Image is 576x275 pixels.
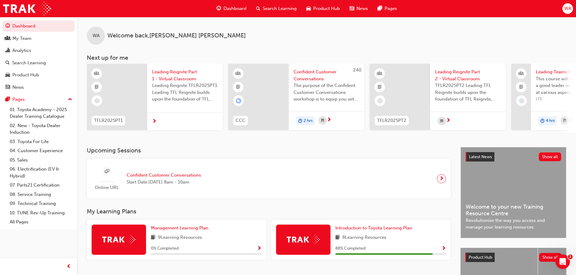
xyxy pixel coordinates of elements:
[251,2,301,15] a: search-iconSearch Learning
[306,5,311,12] span: car-icon
[152,119,157,124] span: next-icon
[564,5,571,12] span: WA
[7,208,75,218] a: 10. TUNE Rev-Up Training
[5,85,10,90] span: news-icon
[385,5,397,12] span: Pages
[87,208,451,215] h3: My Learning Plans
[12,47,31,54] div: Analytics
[321,117,324,124] span: calendar-icon
[67,263,71,270] span: prev-icon
[12,59,46,66] div: Search Learning
[7,146,75,155] a: 04. Customer Experience
[294,82,360,103] span: The purpose of the Confident Customer Conversations workshop is to equip you with tools to commun...
[345,2,373,15] a: news-iconNews
[2,94,75,105] button: Pages
[370,64,506,130] a: TFLR2025PT2Leading Reignite Part 2 - Virtual ClassroomTFLR2025PT2 Leading TFL Reignite builds upo...
[441,246,446,251] span: Show Progress
[2,21,75,32] a: Dashboard
[378,70,382,78] span: learningResourceType_INSTRUCTOR_LED-icon
[446,118,451,123] span: next-icon
[335,225,412,231] span: Introduction to Toyota Learning Plan
[95,70,99,78] span: learningResourceType_INSTRUCTOR_LED-icon
[12,72,39,78] div: Product Hub
[228,64,364,130] a: 240CCCConfident Customer ConversationsThe purpose of the Confident Customer Conversations worksho...
[102,235,135,244] img: Trak
[335,225,415,232] a: Introduction to Toyota Learning Plan
[466,217,561,231] span: Revolutionise the way you access and manage your learning resources.
[5,36,10,41] span: people-icon
[94,117,123,124] span: TFLR2025PT1
[2,57,75,69] a: Search Learning
[158,234,202,241] span: 9 Learning Resources
[294,69,360,82] span: Confident Customer Conversations
[12,84,24,91] div: News
[127,179,201,186] span: Start Date: [DATE] 8am - 10am
[435,69,501,82] span: Leading Reignite Part 2 - Virtual Classroom
[5,48,10,53] span: chart-icon
[377,117,406,124] span: TFLR2025PT2
[223,5,246,12] span: Dashboard
[236,83,240,91] span: booktick-icon
[107,32,246,39] span: Welcome back , [PERSON_NAME] [PERSON_NAME]
[350,5,354,12] span: news-icon
[5,72,10,78] span: car-icon
[151,225,208,231] span: Management Learning Plan
[569,117,574,123] span: next-icon
[151,234,155,241] span: book-icon
[563,117,566,124] span: calendar-icon
[92,184,122,191] span: Online URL
[12,35,31,42] div: My Team
[335,234,340,241] span: book-icon
[568,254,573,259] span: 1
[151,225,211,232] a: Management Learning Plan
[93,32,99,39] span: WA
[212,2,251,15] a: guage-iconDashboard
[327,117,331,123] span: next-icon
[460,147,566,238] a: Latest NewsShow allWelcome to your new Training Resource CentreRevolutionise the way you access a...
[373,2,402,15] a: pages-iconPages
[5,24,10,29] span: guage-icon
[435,82,501,103] span: TFLR2025PT2 Leading TFL Reignite builds upon the foundation of TFL Reignite, reaffirming our comm...
[152,69,218,82] span: Leading Reignite Part 1 - Virtual Classroom
[469,154,492,159] span: Latest News
[2,19,75,94] button: DashboardMy TeamAnalyticsSearch LearningProduct HubNews
[546,117,555,124] span: 4 hrs
[335,245,366,252] span: 88 % Completed
[440,117,443,125] span: calendar-icon
[87,64,223,130] a: TFLR2025PT1Leading Reignite Part 1 - Virtual ClassroomLeading Reignite TFLR2025PT1 Leading TFL Re...
[301,2,345,15] a: car-iconProduct Hub
[441,245,446,252] button: Show Progress
[2,69,75,81] a: Product Hub
[68,96,72,104] span: up-icon
[465,253,561,262] a: Product HubShow all
[519,70,523,78] span: people-icon
[378,5,382,12] span: pages-icon
[95,83,99,91] span: booktick-icon
[216,5,221,12] span: guage-icon
[3,2,51,15] img: Trak
[7,121,75,137] a: 02. New - Toyota Dealer Induction
[94,98,100,104] span: learningRecordVerb_NONE-icon
[2,45,75,56] a: Analytics
[287,235,320,244] img: Trak
[256,5,260,12] span: search-icon
[539,152,561,161] button: Show all
[439,174,444,183] span: next-icon
[2,82,75,93] a: News
[127,172,201,179] span: Confident Customer Conversations
[257,245,262,252] button: Show Progress
[7,199,75,208] a: 09. Technical Training
[539,253,562,262] button: Show all
[5,60,10,66] span: search-icon
[378,83,382,91] span: booktick-icon
[7,190,75,199] a: 08. Service Training
[77,54,576,61] h3: Next up for me
[466,203,561,217] span: Welcome to your new Training Resource Centre
[7,155,75,165] a: 05. Sales
[5,97,10,102] span: pages-icon
[519,83,523,91] span: booktick-icon
[466,152,561,162] a: Latest NewsShow all
[92,164,446,193] a: Online URLConfident Customer ConversationsStart Date:[DATE] 8am - 10am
